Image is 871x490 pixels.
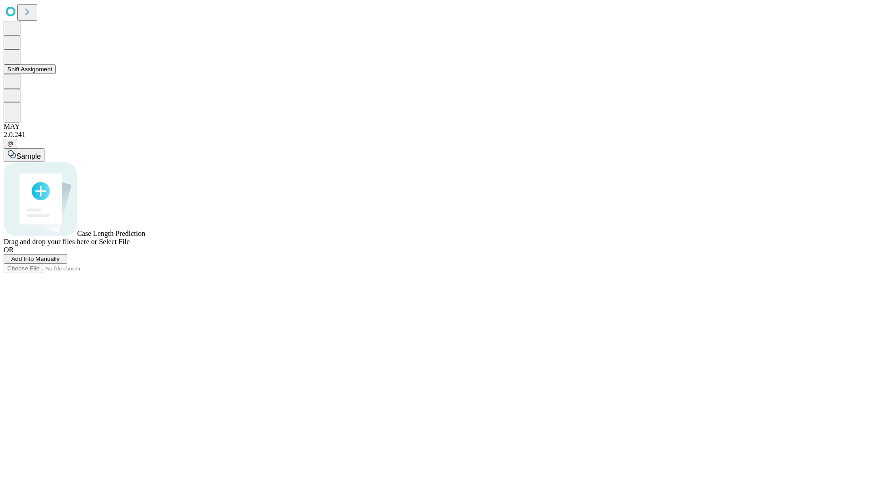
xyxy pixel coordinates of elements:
[99,238,130,245] span: Select File
[4,139,17,148] button: @
[77,230,145,237] span: Case Length Prediction
[16,152,41,160] span: Sample
[4,254,67,264] button: Add Info Manually
[4,148,44,162] button: Sample
[4,238,97,245] span: Drag and drop your files here or
[4,246,14,254] span: OR
[4,131,867,139] div: 2.0.241
[11,255,60,262] span: Add Info Manually
[4,122,867,131] div: MAY
[7,140,14,147] span: @
[4,64,56,74] button: Shift Assignment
